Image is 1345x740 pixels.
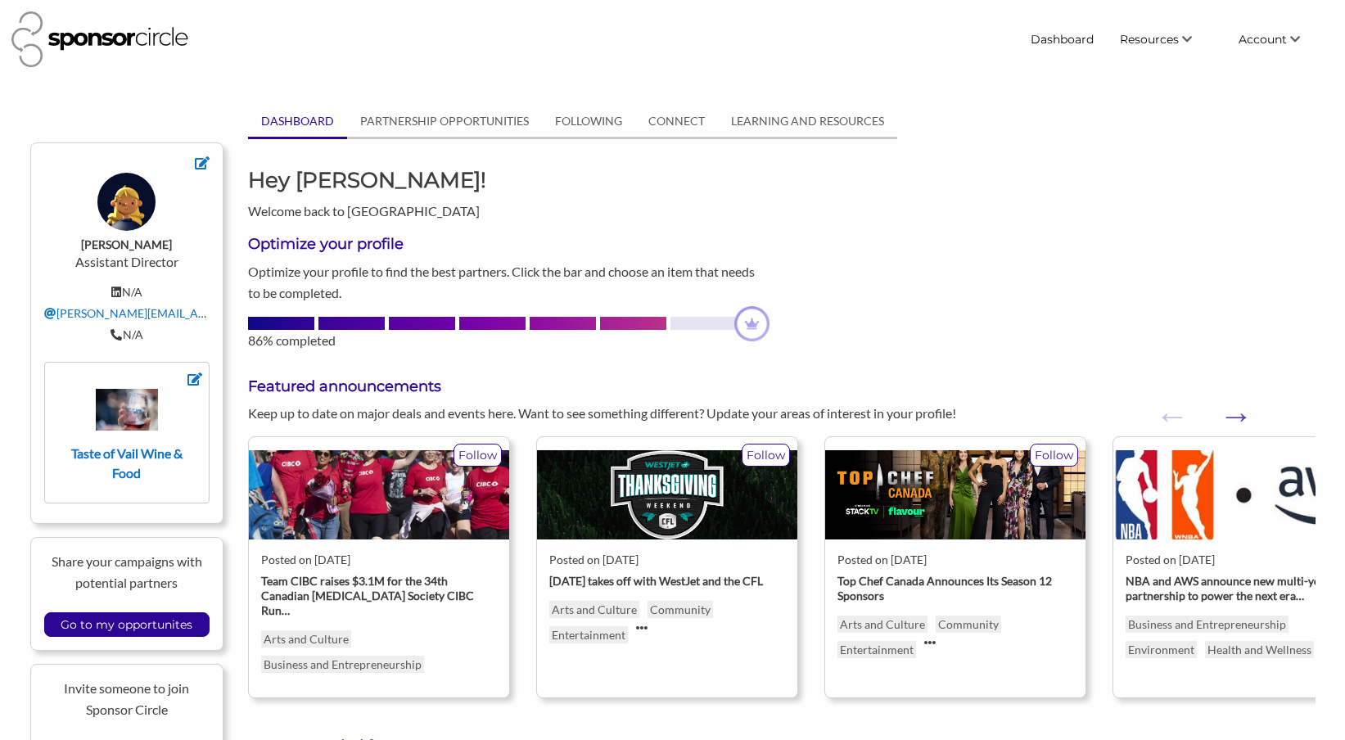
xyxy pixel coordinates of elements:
[837,574,1052,602] strong: Top Chef Canada Announces Its Season 12 Sponsors
[537,450,797,539] img: xlbo1lwbb9m8zk305gkw.webp
[1107,25,1225,54] li: Resources
[44,173,210,349] div: Assistant Director
[261,553,497,567] div: Posted on [DATE]
[549,553,785,567] div: Posted on [DATE]
[261,656,424,673] a: Business and Entrepreneurship
[837,641,916,658] p: Entertainment
[549,626,628,643] p: Entertainment
[837,616,928,633] p: Arts and Culture
[44,678,210,720] p: Invite someone to join Sponsor Circle
[542,106,635,137] a: FOLLOWING
[96,389,158,431] img: mwiswplivkzio2bpr2el
[44,306,341,320] a: [PERSON_NAME][EMAIL_ADDRESS][DOMAIN_NAME]
[97,173,156,231] img: ToyFaces_Colored_BG_12_damgws
[1219,399,1235,416] button: Next
[1155,399,1171,416] button: Previous
[236,165,508,221] div: Welcome back to [GEOGRAPHIC_DATA]
[261,630,351,647] a: Arts and Culture
[1120,32,1179,47] span: Resources
[11,11,188,67] img: Sponsor Circle Logo
[1239,32,1287,47] span: Account
[248,106,347,137] a: DASHBOARD
[52,613,201,636] input: Go to my opportunites
[249,450,509,539] img: CIBC_Team_CIBC_raises__3_1M_for_the_34th_Canadian_Cancer_Society.jpg
[248,331,770,350] div: 86% completed
[1126,616,1289,633] p: Business and Entrepreneurship
[1225,25,1334,54] li: Account
[936,616,1001,633] p: Community
[248,165,496,195] h1: Hey [PERSON_NAME]!
[718,106,897,137] a: LEARNING AND RESOURCES
[1126,641,1197,658] p: Environment
[1031,444,1077,466] p: Follow
[1018,25,1107,54] a: Dashboard
[742,444,789,466] p: Follow
[549,601,639,618] p: Arts and Culture
[1126,574,1330,602] strong: NBA and AWS announce new multi-year partnership to power the next era …
[1205,641,1314,658] p: Health and Wellness
[261,574,474,617] strong: Team CIBC raises $3.1M for the 34th Canadian [MEDICAL_DATA] Society CIBC Run …
[236,404,1054,423] div: Keep up to date on major deals and events here. Want to see something different? Update your area...
[248,234,770,255] h3: Optimize your profile
[825,450,1085,539] img: chvjtuar3r2hy5phfnhm.jpg
[837,553,1073,567] div: Posted on [DATE]
[347,106,542,137] a: PARTNERSHIP OPPORTUNITIES
[648,601,713,618] p: Community
[248,377,1315,397] h3: Featured announcements
[122,285,142,299] span: N/A
[71,445,183,481] strong: Taste of Vail Wine & Food
[44,327,210,342] div: N/A
[549,574,763,588] strong: [DATE] takes off with WestJet and the CFL
[454,444,501,466] p: Follow
[44,551,210,593] p: Share your campaigns with potential partners
[248,261,770,303] p: Optimize your profile to find the best partners. Click the bar and choose an item that needs to b...
[65,389,190,481] a: Taste of Vail Wine & Food
[81,237,172,251] strong: [PERSON_NAME]
[635,106,718,137] a: CONNECT
[734,306,770,341] img: dashboard-profile-progress-crown-a4ad1e52.png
